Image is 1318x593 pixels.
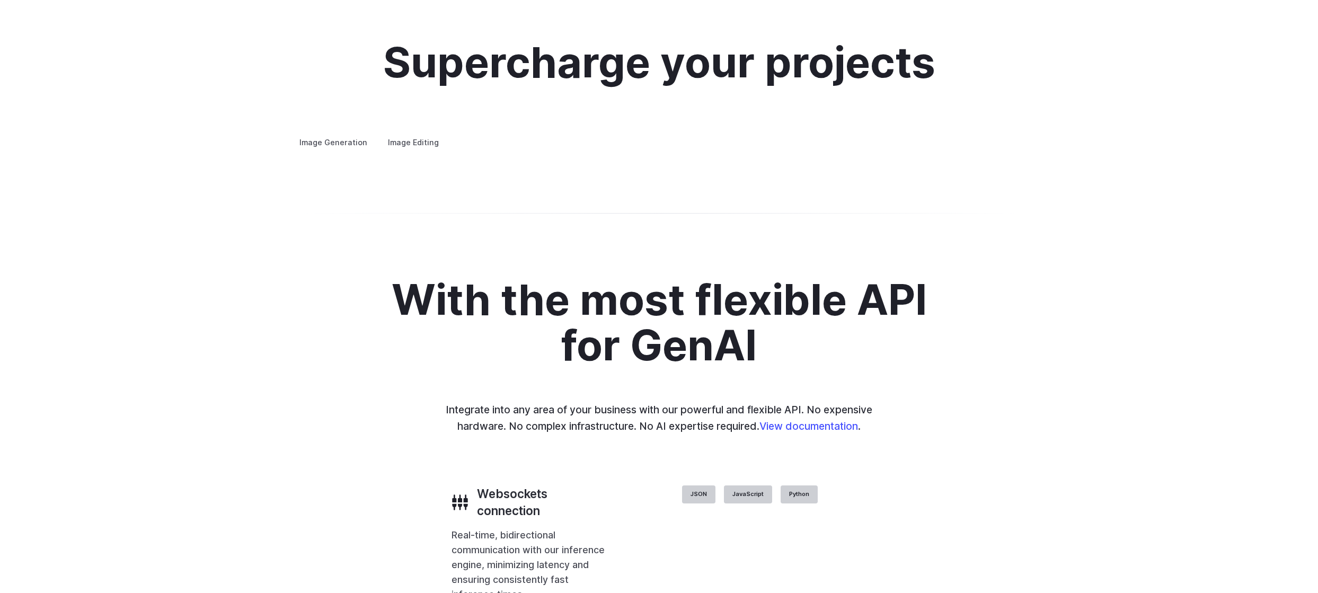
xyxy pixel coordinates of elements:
label: JavaScript [724,485,772,503]
a: View documentation [759,420,858,432]
label: Image Editing [379,133,448,152]
label: Image Generation [290,133,376,152]
h3: Websockets connection [477,485,607,519]
label: JSON [682,485,715,503]
label: Python [781,485,818,503]
p: Integrate into any area of your business with our powerful and flexible API. No expensive hardwar... [439,402,880,434]
h2: Supercharge your projects [383,39,935,85]
h2: With the most flexible API for GenAI [364,277,954,368]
